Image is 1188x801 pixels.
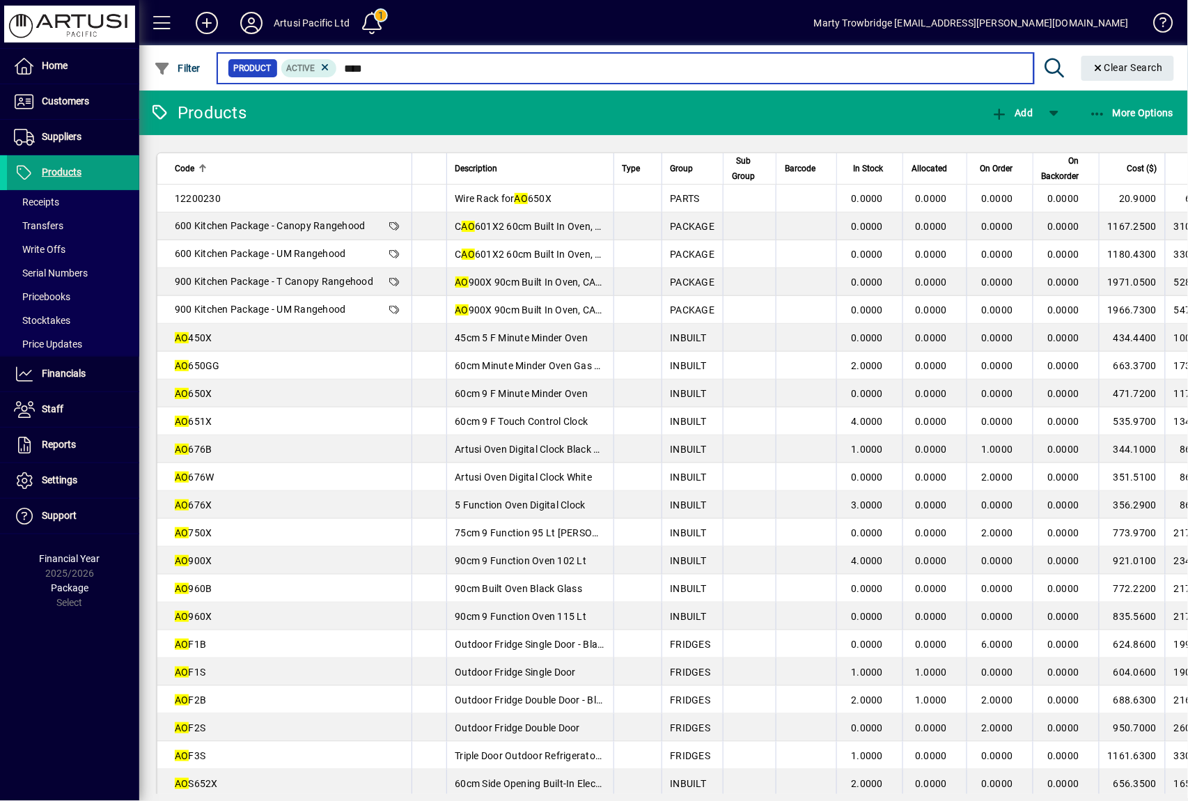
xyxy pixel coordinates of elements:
span: 0.0000 [916,304,948,316]
td: 535.9700 [1099,407,1165,435]
span: 0.0000 [1047,416,1079,427]
span: 0.0000 [1047,277,1079,288]
span: 0.0000 [852,611,884,622]
span: F1B [175,639,206,650]
span: C 601X2 60cm Built In Oven, CACC604 60cm Hob, AUM60 Hood & ADW5002X/1 Dishwasher [455,249,877,260]
span: 0.0000 [1047,555,1079,566]
td: 434.4400 [1099,324,1165,352]
span: Add [991,107,1033,118]
span: 0.0000 [981,583,1013,594]
span: 0.0000 [1047,694,1079,706]
span: 0.0000 [1047,750,1079,761]
span: 0.0000 [981,277,1013,288]
span: 2.0000 [852,694,884,706]
span: Serial Numbers [14,267,88,279]
td: 656.3500 [1099,770,1165,798]
div: Products [150,102,247,124]
span: PACKAGE [671,221,715,232]
em: AO [175,555,189,566]
span: 2.0000 [852,778,884,789]
span: 1.0000 [852,750,884,761]
span: 0.0000 [1047,444,1079,455]
a: Stocktakes [7,309,139,332]
td: 471.7200 [1099,380,1165,407]
span: 0.0000 [981,332,1013,343]
td: 1180.4300 [1099,240,1165,268]
span: 60cm 9 F Minute Minder Oven [455,388,588,399]
span: PARTS [671,193,700,204]
span: 0.0000 [916,416,948,427]
span: 900X [175,555,212,566]
span: 0.0000 [981,249,1013,260]
em: AO [175,527,189,538]
span: 0.0000 [1047,778,1079,789]
span: 0.0000 [916,583,948,594]
span: 0.0000 [981,388,1013,399]
td: 950.7000 [1099,714,1165,742]
span: In Stock [853,161,883,176]
span: Support [42,510,77,521]
span: INBUILT [671,388,707,399]
span: 2.0000 [981,527,1013,538]
span: 0.0000 [916,555,948,566]
a: Home [7,49,139,84]
div: Artusi Pacific Ltd [274,12,350,34]
div: Sub Group [732,153,767,184]
span: FRIDGES [671,722,711,733]
span: 0.0000 [1047,332,1079,343]
span: INBUILT [671,555,707,566]
span: 0.0000 [916,332,948,343]
span: 0.0000 [916,388,948,399]
span: F2B [175,694,206,706]
span: Staff [42,403,63,414]
span: Barcode [785,161,815,176]
span: 0.0000 [852,193,884,204]
span: 60cm Minute Minder Oven Gas Gas [455,360,613,371]
span: 0.0000 [1047,499,1079,511]
span: 0.0000 [916,527,948,538]
span: Clear Search [1093,62,1164,73]
em: AO [462,221,476,232]
span: 600 Kitchen Package - Canopy Rangehood [175,220,366,231]
span: 676X [175,499,212,511]
em: AO [175,750,189,761]
span: 0.0000 [981,360,1013,371]
td: 344.1000 [1099,435,1165,463]
span: Reports [42,439,76,450]
span: 0.0000 [852,277,884,288]
em: AO [175,667,189,678]
span: Write Offs [14,244,65,255]
a: Support [7,499,139,534]
div: Marty Trowbridge [EMAIL_ADDRESS][PERSON_NAME][DOMAIN_NAME] [814,12,1129,34]
span: 0.0000 [852,583,884,594]
button: Add [987,100,1036,125]
td: 1971.0500 [1099,268,1165,296]
span: INBUILT [671,611,707,622]
em: AO [175,778,189,789]
em: AO [175,360,189,371]
button: Profile [229,10,274,36]
span: On Order [980,161,1013,176]
em: AO [462,249,476,260]
td: 1966.7300 [1099,296,1165,324]
a: Price Updates [7,332,139,356]
span: Pricebooks [14,291,70,302]
span: Product [234,61,272,75]
em: AO [175,416,189,427]
a: Settings [7,463,139,498]
span: INBUILT [671,472,707,483]
span: 6.0000 [981,639,1013,650]
td: 773.9700 [1099,519,1165,547]
td: 835.5600 [1099,602,1165,630]
span: 0.0000 [916,472,948,483]
span: 0.0000 [981,193,1013,204]
span: 0.0000 [916,277,948,288]
span: 960B [175,583,212,594]
span: 0.0000 [1047,221,1079,232]
span: S652X [175,778,218,789]
span: 0.0000 [852,639,884,650]
span: 650GG [175,360,220,371]
em: AO [175,472,189,483]
span: FRIDGES [671,639,711,650]
span: 0.0000 [916,360,948,371]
